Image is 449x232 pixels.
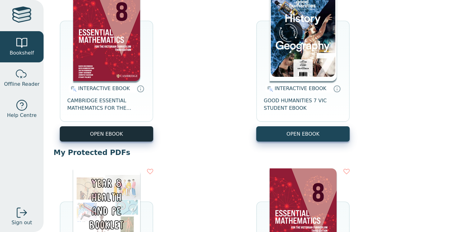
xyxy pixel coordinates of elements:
[7,112,36,119] span: Help Centre
[275,85,326,91] span: INTERACTIVE EBOOK
[264,97,342,112] span: GOOD HUMANITIES 7 VIC STUDENT EBOOK
[67,97,146,112] span: CAMBRIDGE ESSENTIAL MATHEMATICS FOR THE VICTORIAN CURRICULUM YEAR 8 EBOOK 3E
[60,126,153,142] button: OPEN EBOOK
[256,126,350,142] button: OPEN EBOOK
[333,85,341,92] a: Interactive eBooks are accessed online via the publisher’s portal. They contain interactive resou...
[137,85,144,92] a: Interactive eBooks are accessed online via the publisher’s portal. They contain interactive resou...
[12,219,32,226] span: Sign out
[69,85,77,93] img: interactive.svg
[4,80,40,88] span: Offline Reader
[10,49,34,57] span: Bookshelf
[54,148,439,157] p: My Protected PDFs
[265,85,273,93] img: interactive.svg
[78,85,130,91] span: INTERACTIVE EBOOK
